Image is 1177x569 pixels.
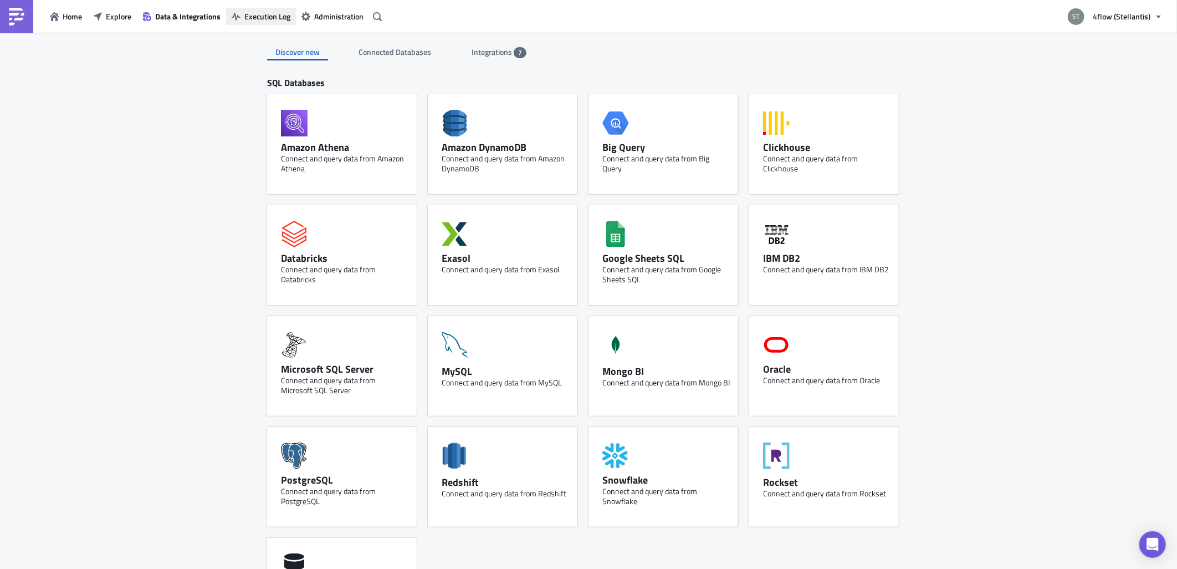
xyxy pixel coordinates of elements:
[763,252,891,265] div: IBM DB2
[359,46,433,58] span: Connected Databases
[267,77,910,94] div: SQL Databases
[442,476,569,489] div: Redshift
[763,375,891,385] div: Connect and query data from Oracle
[281,375,408,395] div: Connect and query data from Microsoft SQL Server
[763,363,891,375] div: Oracle
[155,11,221,22] span: Data & Integrations
[602,486,730,506] div: Connect and query data from Snowflake
[1061,4,1169,29] button: 4flow (Stellantis)
[442,489,569,499] div: Connect and query data from Redshift
[442,154,569,174] div: Connect and query data from Amazon DynamoDB
[296,8,369,25] button: Administration
[602,365,730,378] div: Mongo BI
[44,8,88,25] button: Home
[137,8,226,25] button: Data & Integrations
[281,486,408,506] div: Connect and query data from PostgreSQL
[602,265,730,284] div: Connect and query data from Google Sheets SQL
[106,11,131,22] span: Explore
[602,154,730,174] div: Connect and query data from Big Query
[281,474,408,486] div: PostgreSQL
[281,252,408,265] div: Databricks
[442,365,569,378] div: MySQL
[1093,11,1150,22] span: 4flow (Stellantis)
[1067,7,1086,26] img: Avatar
[602,378,730,388] div: Connect and query data from Mongo BI
[8,8,25,26] img: PushMetrics
[88,8,137,25] button: Explore
[281,265,408,284] div: Connect and query data from Databricks
[763,265,891,275] div: Connect and query data from IBM DB2
[442,252,569,265] div: Exasol
[63,11,82,22] span: Home
[1139,531,1166,558] div: Open Intercom Messenger
[472,46,514,58] span: Integrations
[314,11,364,22] span: Administration
[442,265,569,275] div: Connect and query data from Exasol
[602,474,730,486] div: Snowflake
[763,489,891,499] div: Connect and query data from Rockset
[281,141,408,154] div: Amazon Athena
[602,141,730,154] div: Big Query
[602,252,730,265] div: Google Sheets SQL
[442,141,569,154] div: Amazon DynamoDB
[763,476,891,489] div: Rockset
[281,154,408,174] div: Connect and query data from Amazon Athena
[267,44,328,60] div: Discover new
[244,11,290,22] span: Execution Log
[226,8,296,25] button: Execution Log
[763,221,790,247] svg: IBM DB2
[763,141,891,154] div: Clickhouse
[442,378,569,388] div: Connect and query data from MySQL
[763,154,891,174] div: Connect and query data from Clickhouse
[518,48,522,57] span: 7
[281,363,408,375] div: Microsoft SQL Server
